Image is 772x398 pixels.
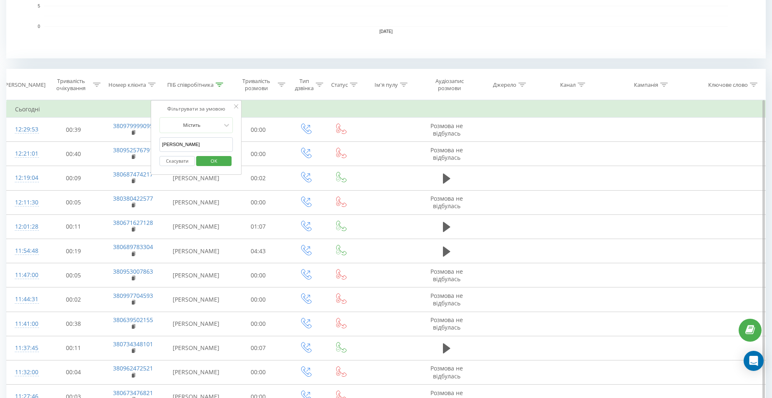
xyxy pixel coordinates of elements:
div: Аудіозапис розмови [426,78,473,92]
span: Розмова не відбулась [430,364,463,380]
td: 00:39 [44,118,102,142]
td: 00:02 [229,166,287,190]
div: 11:37:45 [15,340,35,356]
span: Розмова не відбулась [430,194,463,210]
div: Номер клієнта [108,81,146,88]
a: 380953007863 [113,267,153,275]
span: Розмова не відбулась [430,146,463,161]
input: Введіть значення [160,137,233,152]
td: 00:40 [44,142,102,166]
div: 12:21:01 [15,146,35,162]
div: Фільтрувати за умовою [160,105,233,113]
div: 11:41:00 [15,316,35,332]
span: Розмова не відбулась [430,267,463,283]
td: [PERSON_NAME] [163,166,229,190]
div: Джерело [493,81,516,88]
td: [PERSON_NAME] [163,287,229,312]
td: 01:07 [229,214,287,239]
td: 00:00 [229,263,287,287]
div: Ім'я пулу [375,81,398,88]
div: Ключове слово [708,81,748,88]
div: ПІБ співробітника [167,81,214,88]
a: 380671627128 [113,219,153,227]
td: 00:02 [44,287,102,312]
div: Тип дзвінка [295,78,314,92]
span: Розмова не відбулась [430,316,463,331]
td: 00:04 [44,360,102,384]
div: 12:11:30 [15,194,35,211]
div: Open Intercom Messenger [744,351,764,371]
a: 380962472521 [113,364,153,372]
div: 11:47:00 [15,267,35,283]
button: Скасувати [160,156,195,166]
text: 0 [38,24,40,29]
td: [PERSON_NAME] [163,214,229,239]
a: 380979999095 [113,122,153,130]
td: [PERSON_NAME] [163,360,229,384]
span: Розмова не відбулась [430,292,463,307]
td: 00:09 [44,166,102,190]
div: Тривалість розмови [236,78,276,92]
div: 11:54:48 [15,243,35,259]
td: 00:07 [229,336,287,360]
td: 04:43 [229,239,287,263]
a: 380639502155 [113,316,153,324]
div: Кампанія [634,81,658,88]
a: 380673476821 [113,389,153,397]
div: [PERSON_NAME] [3,81,45,88]
td: [PERSON_NAME] [163,263,229,287]
div: 12:01:28 [15,219,35,235]
td: 00:00 [229,142,287,166]
a: 380734348101 [113,340,153,348]
div: Канал [560,81,576,88]
td: 00:00 [229,312,287,336]
td: [PERSON_NAME] [163,239,229,263]
td: 00:11 [44,214,102,239]
span: OK [202,154,226,167]
td: 00:00 [229,190,287,214]
a: 380952576791 [113,146,153,154]
td: 00:19 [44,239,102,263]
td: Сьогодні [7,101,766,118]
td: 00:05 [44,190,102,214]
text: [DATE] [380,29,393,34]
text: 5 [38,4,40,8]
div: 11:32:00 [15,364,35,380]
div: 11:44:31 [15,291,35,307]
td: 00:00 [229,118,287,142]
div: Тривалість очікування [51,78,91,92]
td: [PERSON_NAME] [163,190,229,214]
div: Статус [331,81,348,88]
div: 12:19:04 [15,170,35,186]
td: 00:00 [229,360,287,384]
a: 380380422577 [113,194,153,202]
td: 00:38 [44,312,102,336]
a: 380687474217 [113,170,153,178]
td: 00:11 [44,336,102,360]
span: Розмова не відбулась [430,122,463,137]
div: 12:29:53 [15,121,35,138]
td: 00:00 [229,287,287,312]
td: [PERSON_NAME] [163,336,229,360]
button: OK [196,156,231,166]
a: 380689783304 [113,243,153,251]
td: [PERSON_NAME] [163,312,229,336]
a: 380997704593 [113,292,153,300]
td: 00:05 [44,263,102,287]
